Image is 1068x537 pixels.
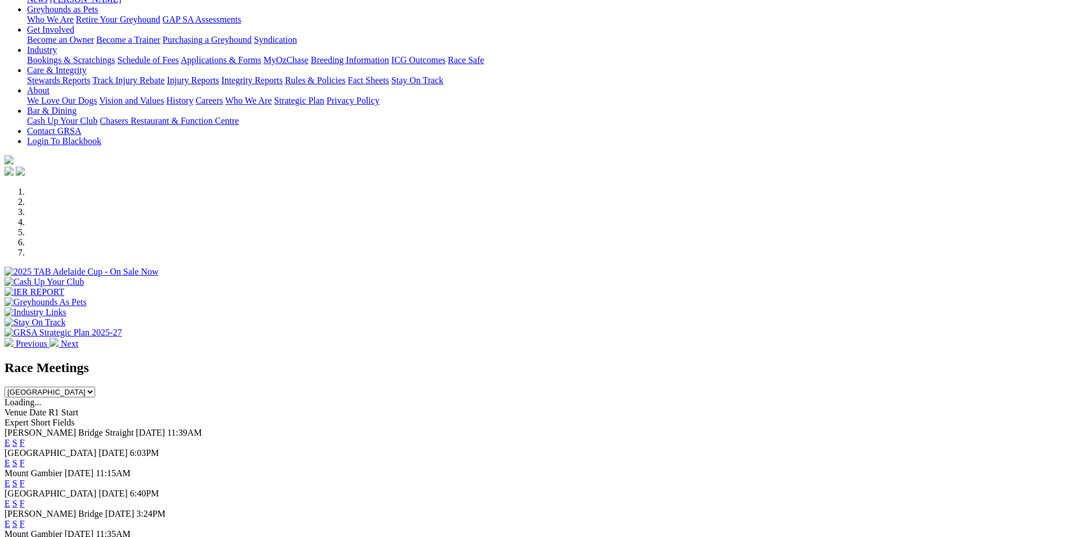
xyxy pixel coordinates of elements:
[12,478,17,488] a: S
[27,75,90,85] a: Stewards Reports
[5,509,103,518] span: [PERSON_NAME] Bridge
[391,55,445,65] a: ICG Outcomes
[274,96,324,105] a: Strategic Plan
[16,167,25,176] img: twitter.svg
[195,96,223,105] a: Careers
[27,116,1063,126] div: Bar & Dining
[130,448,159,458] span: 6:03PM
[327,96,379,105] a: Privacy Policy
[50,339,78,348] a: Next
[27,15,1063,25] div: Greyhounds as Pets
[263,55,309,65] a: MyOzChase
[5,267,159,277] img: 2025 TAB Adelaide Cup - On Sale Now
[52,418,74,427] span: Fields
[99,448,128,458] span: [DATE]
[167,428,202,437] span: 11:39AM
[12,458,17,468] a: S
[12,438,17,447] a: S
[99,489,128,498] span: [DATE]
[27,106,77,115] a: Bar & Dining
[5,489,96,498] span: [GEOGRAPHIC_DATA]
[5,418,29,427] span: Expert
[391,75,443,85] a: Stay On Track
[48,408,78,417] span: R1 Start
[5,328,122,338] img: GRSA Strategic Plan 2025-27
[27,35,94,44] a: Become an Owner
[31,418,51,427] span: Short
[20,478,25,488] a: F
[96,468,131,478] span: 11:15AM
[27,75,1063,86] div: Care & Integrity
[5,478,10,488] a: E
[5,397,41,407] span: Loading...
[166,96,193,105] a: History
[5,155,14,164] img: logo-grsa-white.png
[27,136,101,146] a: Login To Blackbook
[5,167,14,176] img: facebook.svg
[29,408,46,417] span: Date
[5,448,96,458] span: [GEOGRAPHIC_DATA]
[117,55,178,65] a: Schedule of Fees
[12,519,17,529] a: S
[20,438,25,447] a: F
[448,55,484,65] a: Race Safe
[254,35,297,44] a: Syndication
[5,519,10,529] a: E
[136,509,166,518] span: 3:24PM
[5,468,62,478] span: Mount Gambier
[27,116,97,126] a: Cash Up Your Club
[20,458,25,468] a: F
[167,75,219,85] a: Injury Reports
[99,96,164,105] a: Vision and Values
[5,277,84,287] img: Cash Up Your Club
[5,317,65,328] img: Stay On Track
[221,75,283,85] a: Integrity Reports
[5,499,10,508] a: E
[348,75,389,85] a: Fact Sheets
[5,408,27,417] span: Venue
[27,25,74,34] a: Get Involved
[76,15,160,24] a: Retire Your Greyhound
[27,5,98,14] a: Greyhounds as Pets
[27,65,87,75] a: Care & Integrity
[5,360,1063,375] h2: Race Meetings
[27,55,1063,65] div: Industry
[5,458,10,468] a: E
[27,96,1063,106] div: About
[163,35,252,44] a: Purchasing a Greyhound
[5,339,50,348] a: Previous
[163,15,242,24] a: GAP SA Assessments
[5,287,64,297] img: IER REPORT
[5,438,10,447] a: E
[27,35,1063,45] div: Get Involved
[5,338,14,347] img: chevron-left-pager-white.svg
[27,96,97,105] a: We Love Our Dogs
[16,339,47,348] span: Previous
[12,499,17,508] a: S
[136,428,165,437] span: [DATE]
[100,116,239,126] a: Chasers Restaurant & Function Centre
[27,126,81,136] a: Contact GRSA
[27,55,115,65] a: Bookings & Scratchings
[27,15,74,24] a: Who We Are
[225,96,272,105] a: Who We Are
[50,338,59,347] img: chevron-right-pager-white.svg
[5,297,87,307] img: Greyhounds As Pets
[105,509,135,518] span: [DATE]
[130,489,159,498] span: 6:40PM
[20,499,25,508] a: F
[27,45,57,55] a: Industry
[181,55,261,65] a: Applications & Forms
[61,339,78,348] span: Next
[92,75,164,85] a: Track Injury Rebate
[96,35,160,44] a: Become a Trainer
[5,428,133,437] span: [PERSON_NAME] Bridge Straight
[20,519,25,529] a: F
[311,55,389,65] a: Breeding Information
[65,468,94,478] span: [DATE]
[27,86,50,95] a: About
[5,307,66,317] img: Industry Links
[285,75,346,85] a: Rules & Policies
